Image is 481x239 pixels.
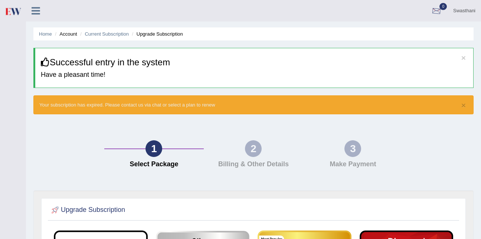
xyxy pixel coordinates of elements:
button: × [461,54,466,62]
div: Your subscription has expired. Please contact us via chat or select a plan to renew [33,95,474,114]
div: 1 [145,140,162,157]
div: 2 [245,140,262,157]
span: 0 [439,3,447,10]
li: Account [53,30,77,37]
h4: Have a pleasant time! [41,71,468,79]
a: Home [39,31,52,37]
h2: Upgrade Subscription [50,204,125,216]
h4: Select Package [108,161,200,168]
h4: Billing & Other Details [207,161,300,168]
h4: Make Payment [307,161,399,168]
a: Current Subscription [85,31,129,37]
button: × [461,101,466,109]
div: 3 [344,140,361,157]
li: Upgrade Subscription [130,30,183,37]
h3: Successful entry in the system [41,58,468,67]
